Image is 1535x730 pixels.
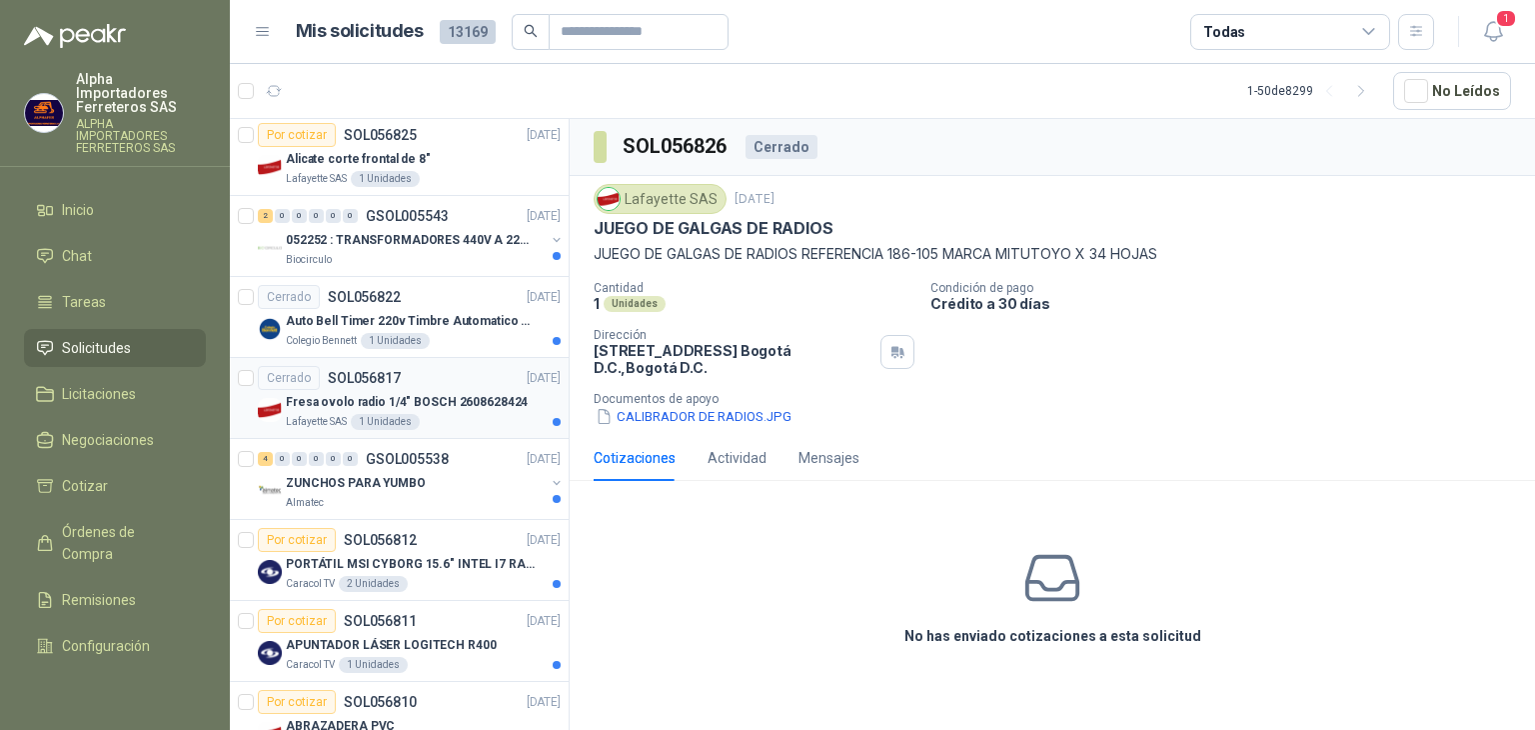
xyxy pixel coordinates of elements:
p: Colegio Bennett [286,333,357,349]
a: 4 0 0 0 0 0 GSOL005538[DATE] Company LogoZUNCHOS PARA YUMBOAlmatec [258,447,565,511]
span: Cotizar [62,475,108,497]
p: SOL056817 [328,371,401,385]
p: Condición de pago [930,281,1527,295]
div: 2 [258,209,273,223]
img: Company Logo [258,398,282,422]
p: Crédito a 30 días [930,295,1527,312]
p: Dirección [594,328,872,342]
div: 1 Unidades [351,414,420,430]
p: SOL056812 [344,533,417,547]
div: 1 Unidades [351,171,420,187]
div: Por cotizar [258,528,336,552]
div: 1 Unidades [339,657,408,673]
a: Órdenes de Compra [24,513,206,573]
div: 0 [343,452,358,466]
p: [STREET_ADDRESS] Bogotá D.C. , Bogotá D.C. [594,342,872,376]
p: SOL056825 [344,128,417,142]
button: No Leídos [1393,72,1511,110]
span: 1 [1495,9,1517,28]
span: Negociaciones [62,429,154,451]
div: 0 [326,209,341,223]
p: [DATE] [527,450,561,469]
button: 1 [1475,14,1511,50]
p: [DATE] [527,288,561,307]
p: ALPHA IMPORTADORES FERRETEROS SAS [76,118,206,154]
p: Biocirculo [286,252,332,268]
img: Company Logo [258,317,282,341]
img: Company Logo [25,94,63,132]
p: [DATE] [527,531,561,550]
p: Lafayette SAS [286,414,347,430]
div: Cerrado [746,135,817,159]
h1: Mis solicitudes [296,17,424,46]
div: Lafayette SAS [594,184,727,214]
span: Solicitudes [62,337,131,359]
p: [DATE] [527,369,561,388]
span: Licitaciones [62,383,136,405]
img: Logo peakr [24,24,126,48]
p: Lafayette SAS [286,171,347,187]
span: Inicio [62,199,94,221]
p: SOL056810 [344,695,417,709]
img: Company Logo [258,641,282,665]
p: Documentos de apoyo [594,392,1527,406]
div: 0 [309,209,324,223]
a: Por cotizarSOL056812[DATE] Company LogoPORTÁTIL MSI CYBORG 15.6" INTEL I7 RAM 32GB - 1 TB / Nvidi... [230,520,569,601]
p: GSOL005543 [366,209,449,223]
img: Company Logo [258,236,282,260]
div: 1 Unidades [361,333,430,349]
div: Actividad [708,447,767,469]
p: GSOL005538 [366,452,449,466]
p: 1 [594,295,600,312]
div: 4 [258,452,273,466]
p: [DATE] [527,612,561,631]
a: Manuales y ayuda [24,673,206,711]
a: CerradoSOL056822[DATE] Company LogoAuto Bell Timer 220v Timbre Automatico Para Colegios, IndustCo... [230,277,569,358]
span: Órdenes de Compra [62,521,187,565]
div: 1 - 50 de 8299 [1247,75,1377,107]
a: Tareas [24,283,206,321]
a: Licitaciones [24,375,206,413]
div: Cerrado [258,366,320,390]
div: Por cotizar [258,690,336,714]
img: Company Logo [258,479,282,503]
img: Company Logo [258,155,282,179]
h3: No has enviado cotizaciones a esta solicitud [904,625,1201,647]
a: Chat [24,237,206,275]
div: Mensajes [798,447,859,469]
a: Configuración [24,627,206,665]
span: Manuales y ayuda [62,681,176,703]
p: ZUNCHOS PARA YUMBO [286,474,426,493]
div: 2 Unidades [339,576,408,592]
div: 0 [275,209,290,223]
span: search [524,24,538,38]
p: APUNTADOR LÁSER LOGITECH R400 [286,636,497,655]
a: Por cotizarSOL056811[DATE] Company LogoAPUNTADOR LÁSER LOGITECH R400Caracol TV1 Unidades [230,601,569,682]
div: Cerrado [258,285,320,309]
span: Tareas [62,291,106,313]
a: Negociaciones [24,421,206,459]
div: 0 [309,452,324,466]
img: Company Logo [258,560,282,584]
p: Auto Bell Timer 220v Timbre Automatico Para Colegios, Indust [286,312,535,331]
div: Por cotizar [258,609,336,633]
p: Alicate corte frontal de 8" [286,150,431,169]
p: JUEGO DE GALGAS DE RADIOS REFERENCIA 186-105 MARCA MITUTOYO X 34 HOJAS [594,243,1511,265]
div: 0 [292,209,307,223]
h3: SOL056826 [623,131,730,162]
img: Company Logo [598,188,620,210]
p: Caracol TV [286,657,335,673]
a: 2 0 0 0 0 0 GSOL005543[DATE] Company Logo052252 : TRANSFORMADORES 440V A 220 VBiocirculo [258,204,565,268]
a: Por cotizarSOL056825[DATE] Company LogoAlicate corte frontal de 8"Lafayette SAS1 Unidades [230,115,569,196]
p: [DATE] [527,207,561,226]
a: CerradoSOL056817[DATE] Company LogoFresa ovolo radio 1/4" BOSCH 2608628424Lafayette SAS1 Unidades [230,358,569,439]
div: Todas [1203,21,1245,43]
p: [DATE] [527,126,561,145]
p: Alpha Importadores Ferreteros SAS [76,72,206,114]
p: JUEGO DE GALGAS DE RADIOS [594,218,833,239]
p: 052252 : TRANSFORMADORES 440V A 220 V [286,231,535,250]
p: Fresa ovolo radio 1/4" BOSCH 2608628424 [286,393,528,412]
a: Inicio [24,191,206,229]
p: Caracol TV [286,576,335,592]
a: Solicitudes [24,329,206,367]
